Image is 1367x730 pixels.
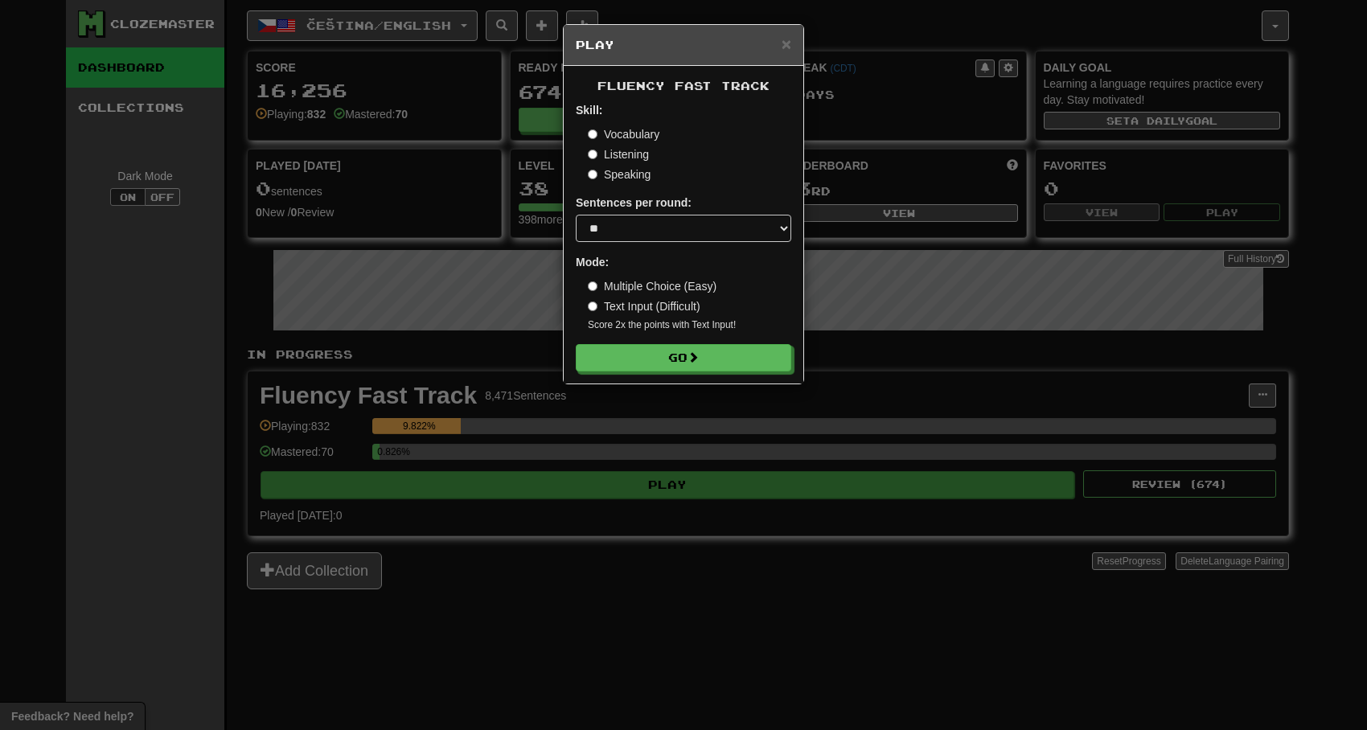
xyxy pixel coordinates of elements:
input: Listening [588,150,597,159]
span: Fluency Fast Track [597,79,770,92]
label: Listening [588,146,649,162]
input: Speaking [588,170,597,179]
input: Multiple Choice (Easy) [588,281,597,291]
small: Score 2x the points with Text Input ! [588,318,791,332]
strong: Skill: [576,104,602,117]
label: Vocabulary [588,126,659,142]
label: Text Input (Difficult) [588,298,700,314]
label: Sentences per round: [576,195,692,211]
strong: Mode: [576,256,609,269]
h5: Play [576,37,791,53]
input: Vocabulary [588,129,597,139]
button: Close [782,35,791,52]
input: Text Input (Difficult) [588,301,597,311]
button: Go [576,344,791,371]
label: Multiple Choice (Easy) [588,278,716,294]
span: × [782,35,791,53]
label: Speaking [588,166,651,182]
